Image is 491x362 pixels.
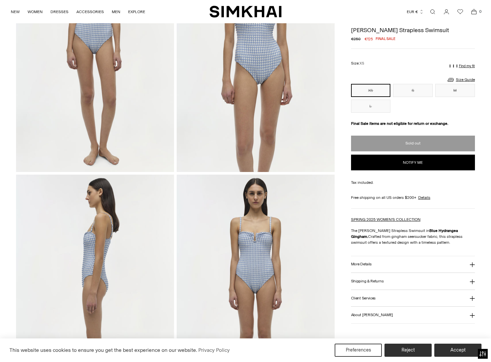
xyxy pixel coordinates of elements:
a: NEW [11,5,20,19]
button: About [PERSON_NAME] [351,307,475,324]
a: DRESSES [50,5,69,19]
div: Tax included. [351,180,475,185]
p: The [PERSON_NAME] Strapless Swimsuit in Crafted from gingham seersucker fabric, this strapless sw... [351,228,475,245]
button: Accept [434,344,481,357]
a: Open cart modal [467,5,481,18]
a: SIMKHAI [209,5,282,18]
button: Preferences [335,344,382,357]
a: WOMEN [28,5,43,19]
button: Shipping & Returns [351,273,475,290]
a: Wishlist [454,5,467,18]
h3: Client Services [351,296,376,300]
button: EUR € [407,5,424,19]
label: Size: [351,61,364,67]
span: 0 [477,9,483,14]
span: XS [360,62,364,66]
a: Details [418,195,430,200]
button: Client Services [351,290,475,307]
a: MEN [112,5,120,19]
a: SPRING 2025 WOMEN'S COLLECTION [351,217,421,222]
span: €125 [364,36,373,42]
span: This website uses cookies to ensure you get the best experience on our website. [10,347,197,353]
a: Size Guide [447,76,475,84]
h3: More Details [351,262,372,267]
a: Go to the account page [440,5,453,18]
button: S [393,84,433,97]
button: More Details [351,256,475,273]
a: Open search modal [426,5,439,18]
a: Privacy Policy (opens in a new tab) [197,345,231,355]
s: €250 [351,36,361,42]
div: Free shipping on all US orders $200+ [351,195,475,200]
button: Notify me [351,155,475,170]
a: ACCESSORIES [76,5,104,19]
button: M [435,84,475,97]
button: L [351,100,391,113]
strong: Final Sale items are not eligible for return or exchange. [351,121,448,126]
button: Reject [384,344,432,357]
a: EXPLORE [128,5,145,19]
h3: About [PERSON_NAME] [351,313,393,317]
h3: Shipping & Returns [351,279,384,283]
h1: [PERSON_NAME] Strapless Swimsuit [351,27,475,33]
button: XS [351,84,391,97]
